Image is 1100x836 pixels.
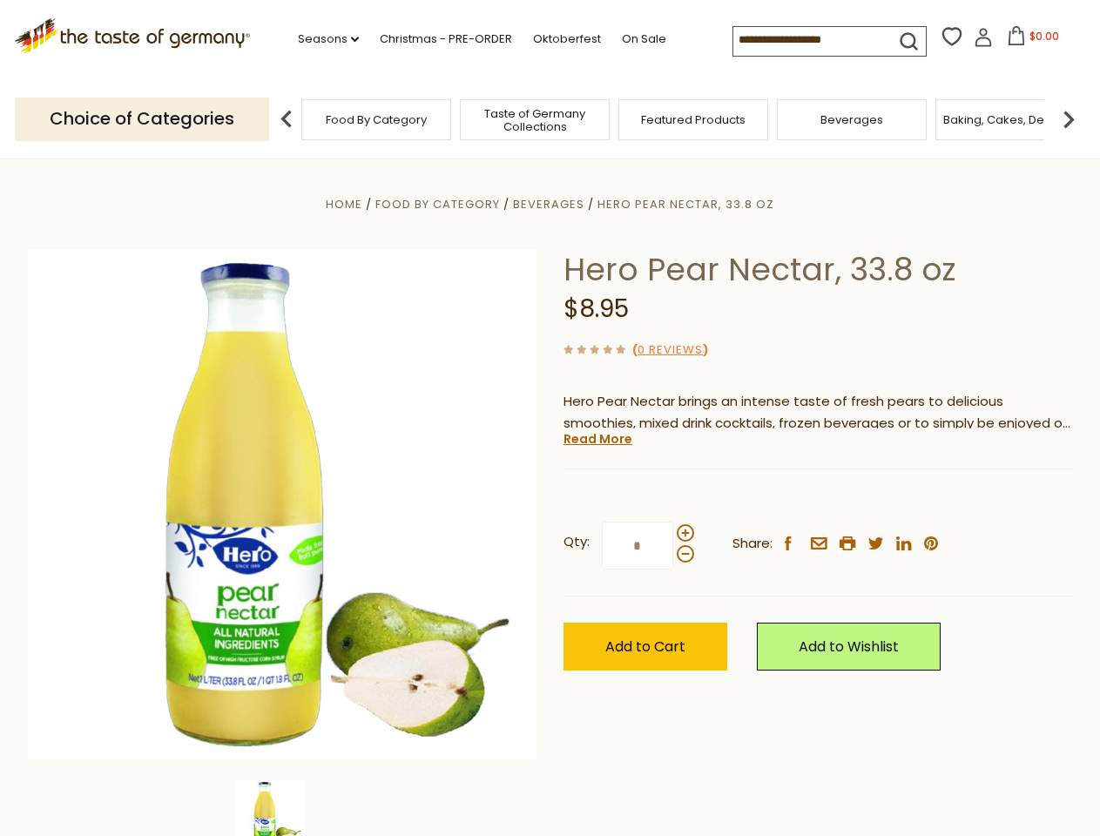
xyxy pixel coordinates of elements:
[563,391,1073,435] p: Hero Pear Nectar brings an intense taste of fresh pears to delicious smoothies, mixed drink cockt...
[380,30,512,49] a: Christmas - PRE-ORDER
[820,113,883,126] a: Beverages
[757,623,941,671] a: Add to Wishlist
[1029,29,1059,44] span: $0.00
[15,98,269,140] p: Choice of Categories
[605,637,685,657] span: Add to Cart
[28,250,537,759] img: Hero Pear Nectar, 33.8 oz
[465,107,604,133] a: Taste of Germany Collections
[1051,102,1086,137] img: next arrow
[996,26,1070,52] button: $0.00
[641,113,746,126] a: Featured Products
[732,533,773,555] span: Share:
[298,30,359,49] a: Seasons
[638,341,703,360] a: 0 Reviews
[563,292,629,326] span: $8.95
[602,522,673,570] input: Qty:
[326,196,362,212] a: Home
[563,430,632,448] a: Read More
[375,196,500,212] a: Food By Category
[326,113,427,126] a: Food By Category
[632,341,708,358] span: ( )
[269,102,304,137] img: previous arrow
[563,250,1073,289] h1: Hero Pear Nectar, 33.8 oz
[563,623,727,671] button: Add to Cart
[563,531,590,553] strong: Qty:
[597,196,774,212] a: Hero Pear Nectar, 33.8 oz
[533,30,601,49] a: Oktoberfest
[622,30,666,49] a: On Sale
[943,113,1078,126] a: Baking, Cakes, Desserts
[513,196,584,212] a: Beverages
